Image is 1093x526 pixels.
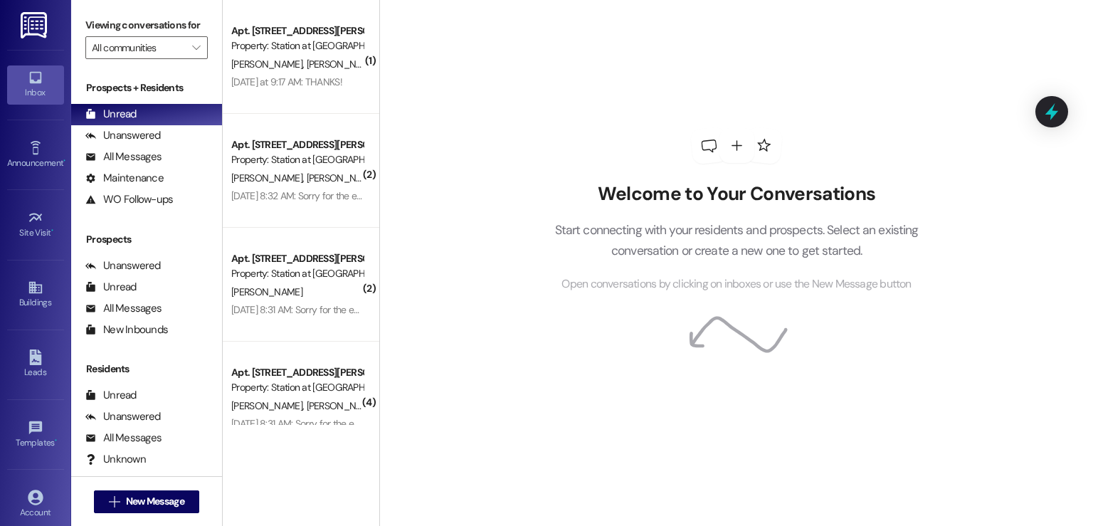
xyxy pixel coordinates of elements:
[85,409,161,424] div: Unanswered
[231,137,363,152] div: Apt. [STREET_ADDRESS][PERSON_NAME]
[71,80,222,95] div: Prospects + Residents
[85,149,162,164] div: All Messages
[85,171,164,186] div: Maintenance
[307,58,378,70] span: [PERSON_NAME]
[307,172,378,184] span: [PERSON_NAME]
[561,275,911,293] span: Open conversations by clicking on inboxes or use the New Message button
[85,14,208,36] label: Viewing conversations for
[7,485,64,524] a: Account
[231,399,307,412] span: [PERSON_NAME]
[85,301,162,316] div: All Messages
[85,322,168,337] div: New Inbounds
[231,365,363,380] div: Apt. [STREET_ADDRESS][PERSON_NAME]
[533,183,940,206] h2: Welcome to Your Conversations
[85,452,146,467] div: Unknown
[55,436,57,446] span: •
[51,226,53,236] span: •
[7,345,64,384] a: Leads
[85,388,137,403] div: Unread
[7,416,64,454] a: Templates •
[231,266,363,281] div: Property: Station at [GEOGRAPHIC_DATA]
[71,362,222,377] div: Residents
[71,232,222,247] div: Prospects
[92,36,185,59] input: All communities
[231,172,307,184] span: [PERSON_NAME]
[231,380,363,395] div: Property: Station at [GEOGRAPHIC_DATA]
[85,280,137,295] div: Unread
[307,399,378,412] span: [PERSON_NAME]
[21,12,50,38] img: ResiDesk Logo
[85,431,162,446] div: All Messages
[85,258,161,273] div: Unanswered
[231,38,363,53] div: Property: Station at [GEOGRAPHIC_DATA]
[231,285,302,298] span: [PERSON_NAME]
[109,496,120,507] i: 
[231,251,363,266] div: Apt. [STREET_ADDRESS][PERSON_NAME]
[533,220,940,261] p: Start connecting with your residents and prospects. Select an existing conversation or create a n...
[231,23,363,38] div: Apt. [STREET_ADDRESS][PERSON_NAME]
[231,152,363,167] div: Property: Station at [GEOGRAPHIC_DATA]
[192,42,200,53] i: 
[7,275,64,314] a: Buildings
[126,494,184,509] span: New Message
[85,107,137,122] div: Unread
[63,156,65,166] span: •
[94,490,199,513] button: New Message
[231,75,342,88] div: [DATE] at 9:17 AM: THANKS!
[85,128,161,143] div: Unanswered
[7,65,64,104] a: Inbox
[85,192,173,207] div: WO Follow-ups
[231,58,307,70] span: [PERSON_NAME]
[7,206,64,244] a: Site Visit •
